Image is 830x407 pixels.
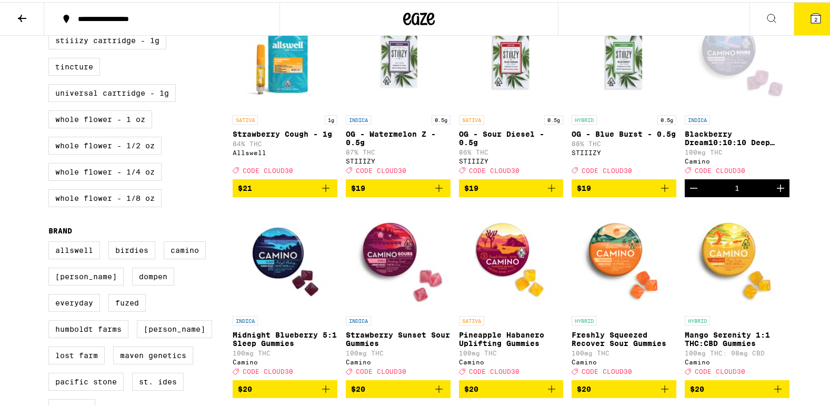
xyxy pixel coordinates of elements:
label: [PERSON_NAME] [48,266,124,283]
div: 1 [735,182,739,190]
span: CODE CLOUD30 [695,165,745,172]
a: Open page for OG - Sour Diesel - 0.5g from STIIIZY [459,3,564,177]
label: [PERSON_NAME] [137,318,212,336]
span: $19 [464,182,478,190]
label: Everyday [48,292,100,310]
a: Open page for OG - Blue Burst - 0.5g from STIIIZY [572,3,676,177]
label: STIIIZY Cartridge - 1g [48,29,166,47]
div: STIIIZY [459,156,564,162]
span: Hi. Need any help? [6,7,76,16]
p: Strawberry Sunset Sour Gummies [346,329,451,345]
div: STIIIZY [346,156,451,162]
p: 84% THC [233,138,337,145]
span: $21 [238,182,252,190]
a: Open page for Mango Serenity 1:1 THC:CBD Gummies from Camino [685,203,789,378]
p: Pineapple Habanero Uplifting Gummies [459,329,564,345]
div: Camino [685,156,789,162]
p: INDICA [346,113,371,123]
p: SATIVA [233,113,258,123]
p: 100mg THC [346,348,451,354]
div: Allswell [233,147,337,154]
p: 0.5g [432,113,451,123]
p: Mango Serenity 1:1 THC:CBD Gummies [685,329,789,345]
p: OG - Watermelon Z - 0.5g [346,128,451,145]
label: Dompen [132,266,174,283]
button: Add to bag [459,177,564,195]
label: Whole Flower - 1/8 oz [48,187,162,205]
img: Camino - Mango Serenity 1:1 THC:CBD Gummies [685,203,789,309]
p: 100mg THC [459,348,564,354]
p: 100mg THC [233,348,337,354]
a: Open page for Blackberry Dream10:10:10 Deep Sleep Gummies from Camino [685,3,789,177]
label: Birdies [108,239,155,257]
p: 86% THC [459,147,564,154]
label: Tincture [48,56,100,74]
p: OG - Sour Diesel - 0.5g [459,128,564,145]
p: 87% THC [346,147,451,154]
label: Pacific Stone [48,371,124,389]
span: CODE CLOUD30 [356,165,406,172]
p: Midnight Blueberry 5:1 Sleep Gummies [233,329,337,345]
p: Strawberry Cough - 1g [233,128,337,136]
label: Maven Genetics [113,344,193,362]
img: STIIIZY - OG - Watermelon Z - 0.5g [346,3,451,108]
button: Add to bag [459,378,564,396]
img: Camino - Pineapple Habanero Uplifting Gummies [459,203,564,309]
img: Camino - Freshly Squeezed Recover Sour Gummies [572,203,676,309]
legend: Brand [48,225,72,233]
a: Open page for Freshly Squeezed Recover Sour Gummies from Camino [572,203,676,378]
div: Camino [233,357,337,363]
a: Open page for Midnight Blueberry 5:1 Sleep Gummies from Camino [233,203,337,378]
label: St. Ides [132,371,184,389]
button: Add to bag [685,378,789,396]
img: Allswell - Strawberry Cough - 1g [233,3,337,108]
button: Add to bag [233,177,337,195]
button: Add to bag [346,378,451,396]
p: 88% THC [572,138,676,145]
span: CODE CLOUD30 [469,366,519,373]
button: Add to bag [233,378,337,396]
span: $19 [577,182,591,190]
label: Whole Flower - 1/2 oz [48,135,162,152]
button: Add to bag [346,177,451,195]
div: STIIIZY [572,147,676,154]
img: Camino - Strawberry Sunset Sour Gummies [346,203,451,309]
p: INDICA [685,113,710,123]
a: Open page for Pineapple Habanero Uplifting Gummies from Camino [459,203,564,378]
label: Fuzed [108,292,146,310]
p: SATIVA [459,113,484,123]
span: CODE CLOUD30 [695,366,745,373]
div: Camino [685,357,789,363]
button: Decrement [685,177,703,195]
label: Allswell [48,239,100,257]
div: Camino [459,357,564,363]
a: Open page for OG - Watermelon Z - 0.5g from STIIIZY [346,3,451,177]
div: Camino [572,357,676,363]
span: CODE CLOUD30 [582,366,632,373]
span: $20 [577,383,591,391]
a: Open page for Strawberry Sunset Sour Gummies from Camino [346,203,451,378]
img: Camino - Midnight Blueberry 5:1 Sleep Gummies [233,203,337,309]
span: CODE CLOUD30 [356,366,406,373]
span: CODE CLOUD30 [469,165,519,172]
p: SATIVA [459,314,484,323]
label: Humboldt Farms [48,318,128,336]
p: HYBRID [572,314,597,323]
span: $20 [690,383,704,391]
p: OG - Blue Burst - 0.5g [572,128,676,136]
span: CODE CLOUD30 [582,165,632,172]
img: STIIIZY - OG - Sour Diesel - 0.5g [459,3,564,108]
span: CODE CLOUD30 [243,165,293,172]
p: 100mg THC: 98mg CBD [685,348,789,354]
span: $20 [238,383,252,391]
label: Camino [164,239,206,257]
span: 2 [814,14,817,21]
span: $20 [351,383,365,391]
label: Whole Flower - 1/4 oz [48,161,162,179]
label: Lost Farm [48,344,105,362]
p: HYBRID [685,314,710,323]
p: Blackberry Dream10:10:10 Deep Sleep Gummies [685,128,789,145]
p: 0.5g [657,113,676,123]
p: 1g [325,113,337,123]
label: Universal Cartridge - 1g [48,82,176,100]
